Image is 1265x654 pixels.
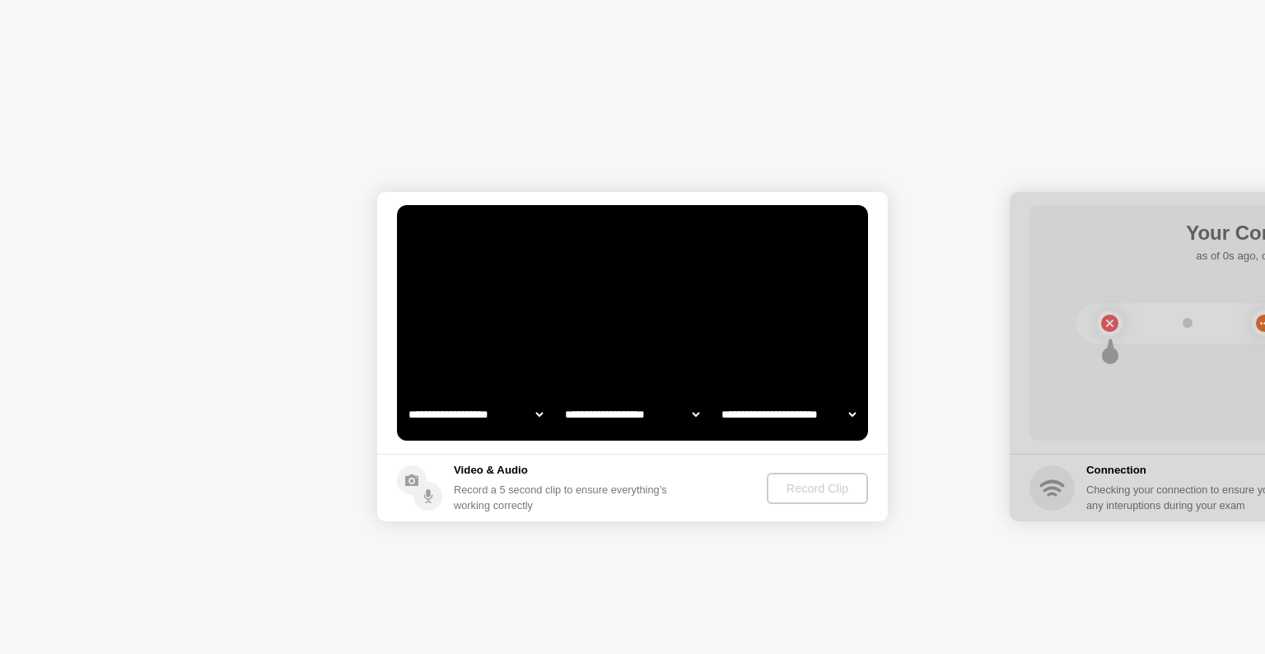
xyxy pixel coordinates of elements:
div: Record a 5 second clip to ensure everything’s working correctly [454,482,674,513]
select: Available speakers [562,398,703,431]
button: Record Clip [767,473,868,504]
select: Available cameras [405,398,546,431]
h5: Video & Audio [454,462,674,479]
div: Record Clip [773,482,861,495]
select: Available microphones [718,398,859,431]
